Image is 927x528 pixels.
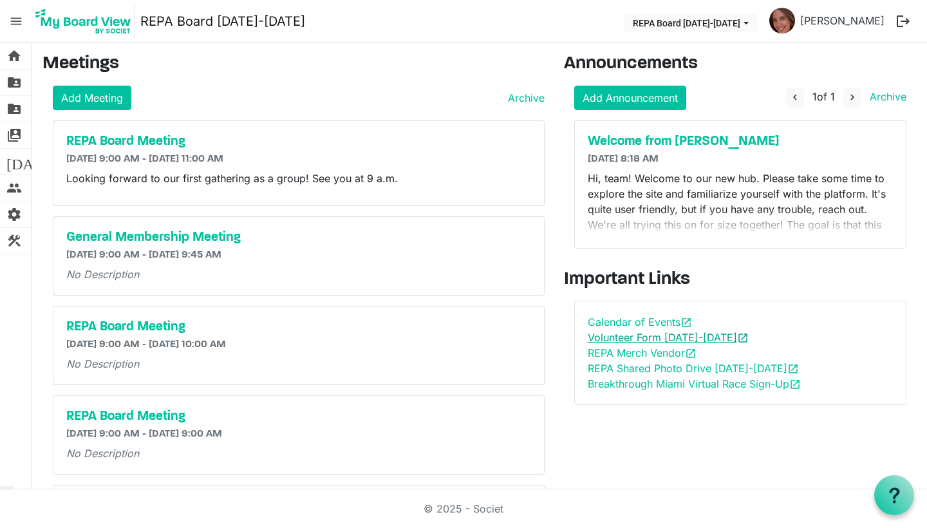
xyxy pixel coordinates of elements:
span: home [6,43,22,69]
button: REPA Board 2025-2026 dropdownbutton [624,14,757,32]
p: No Description [66,356,531,372]
p: No Description [66,267,531,282]
span: 1 [812,90,817,103]
h6: [DATE] 9:00 AM - [DATE] 10:00 AM [66,339,531,351]
span: [DATE] [6,149,56,174]
p: No Description [66,446,531,461]
span: open_in_new [685,348,697,359]
a: Add Meeting [53,86,131,110]
span: of 1 [812,90,835,103]
h6: [DATE] 9:00 AM - [DATE] 9:45 AM [66,249,531,261]
span: [DATE] 8:18 AM [588,154,659,164]
a: Archive [865,90,906,103]
span: navigate_next [847,91,858,103]
span: construction [6,228,22,254]
p: Looking forward to our first gathering as a group! See you at 9 a.m. [66,171,531,186]
span: open_in_new [737,332,749,344]
h6: [DATE] 9:00 AM - [DATE] 11:00 AM [66,153,531,165]
span: open_in_new [789,379,801,390]
a: General Membership Meeting [66,230,531,245]
a: Breakthrough Miami Virtual Race Sign-Upopen_in_new [588,377,801,390]
span: open_in_new [787,363,799,375]
span: menu [4,9,28,33]
span: switch_account [6,122,22,148]
a: Add Announcement [574,86,686,110]
h3: Announcements [564,53,917,75]
span: open_in_new [680,317,692,328]
a: Archive [503,90,545,106]
a: REPA Merch Vendoropen_in_new [588,346,697,359]
a: Welcome from [PERSON_NAME] [588,134,893,149]
h6: [DATE] 9:00 AM - [DATE] 9:00 AM [66,428,531,440]
button: navigate_next [843,88,861,108]
a: REPA Board Meeting [66,409,531,424]
a: My Board View Logo [32,5,140,37]
a: REPA Board [DATE]-[DATE] [140,8,305,34]
button: logout [890,8,917,35]
img: My Board View Logo [32,5,135,37]
a: Volunteer Form [DATE]-[DATE]open_in_new [588,331,749,344]
span: people [6,175,22,201]
span: folder_shared [6,96,22,122]
h3: Important Links [564,269,917,291]
h3: Meetings [42,53,545,75]
button: navigate_before [786,88,804,108]
a: Calendar of Eventsopen_in_new [588,316,692,328]
a: REPA Board Meeting [66,134,531,149]
span: navigate_before [789,91,801,103]
p: Hi, team! Welcome to our new hub. Please take some time to explore the site and familiarize yours... [588,171,893,279]
a: REPA Board Meeting [66,319,531,335]
span: folder_shared [6,70,22,95]
span: settings [6,202,22,227]
a: © 2025 - Societ [424,502,503,515]
a: REPA Shared Photo Drive [DATE]-[DATE]open_in_new [588,362,799,375]
a: [PERSON_NAME] [795,8,890,33]
img: aLB5LVcGR_PCCk3EizaQzfhNfgALuioOsRVbMr9Zq1CLdFVQUAcRzChDQbMFezouKt6echON3eNsO59P8s_Ojg_thumb.png [769,8,795,33]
